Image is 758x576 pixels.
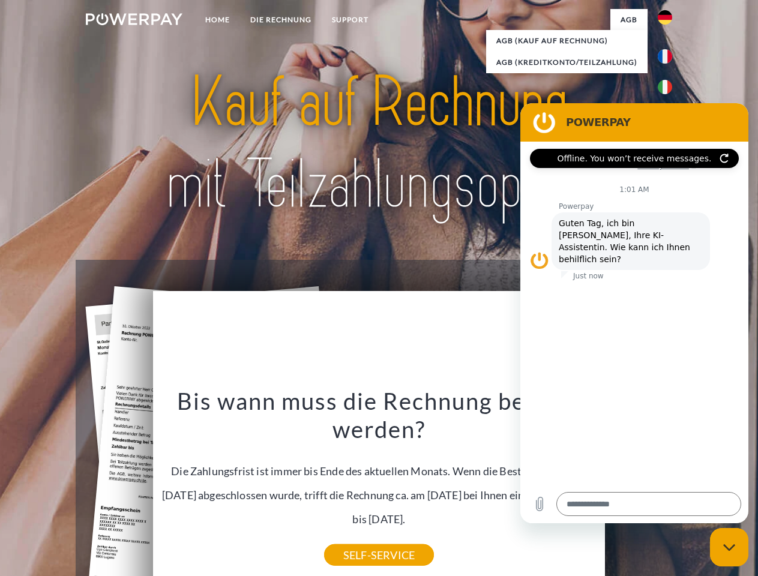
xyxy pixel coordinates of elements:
[322,9,379,31] a: SUPPORT
[240,9,322,31] a: DIE RECHNUNG
[195,9,240,31] a: Home
[324,544,434,566] a: SELF-SERVICE
[486,30,648,52] a: AGB (Kauf auf Rechnung)
[486,52,648,73] a: AGB (Kreditkonto/Teilzahlung)
[658,10,672,25] img: de
[710,528,748,566] iframe: Button to launch messaging window, conversation in progress
[86,13,182,25] img: logo-powerpay-white.svg
[658,80,672,94] img: it
[610,9,648,31] a: agb
[658,49,672,64] img: fr
[160,386,598,444] h3: Bis wann muss die Rechnung bezahlt werden?
[115,58,643,230] img: title-powerpay_de.svg
[160,386,598,555] div: Die Zahlungsfrist ist immer bis Ende des aktuellen Monats. Wenn die Bestellung z.B. am [DATE] abg...
[520,103,748,523] iframe: Messaging window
